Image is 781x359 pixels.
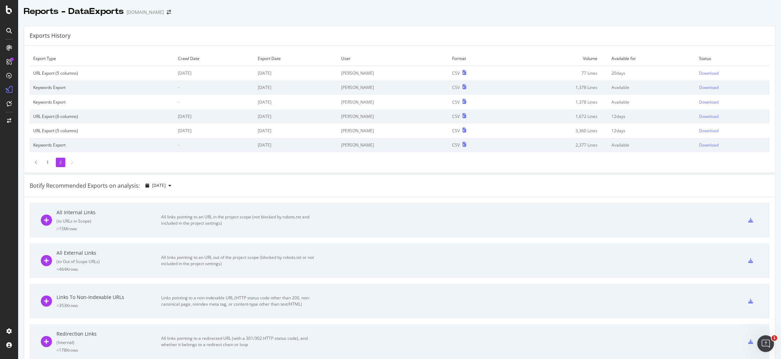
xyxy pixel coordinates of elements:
[611,142,692,148] div: Available
[508,51,608,66] td: Volume
[699,142,766,148] a: Download
[699,99,766,105] a: Download
[33,128,171,134] div: URL Export (5 columns)
[24,6,124,17] div: Reports - DataExports
[748,339,753,344] div: csv-export
[452,113,460,119] div: CSV
[452,128,460,134] div: CSV
[254,138,338,152] td: [DATE]
[57,259,161,264] div: ( to Out of Scope URLs )
[57,226,161,232] div: = 15M rows
[174,66,254,81] td: [DATE]
[611,99,692,105] div: Available
[57,249,161,256] div: All External Links
[608,66,696,81] td: 20 days
[57,209,161,216] div: All Internal Links
[57,294,161,301] div: Links To Non-Indexable URLs
[174,51,254,66] td: Crawl Date
[30,182,140,190] div: Botify Recommended Exports on analysis:
[508,95,608,109] td: 1,378 Lines
[699,142,719,148] div: Download
[608,124,696,138] td: 12 days
[57,347,161,353] div: = 178K rows
[696,51,769,66] td: Status
[338,66,449,81] td: [PERSON_NAME]
[33,84,171,90] div: Keywords Export
[254,109,338,124] td: [DATE]
[452,84,460,90] div: CSV
[174,138,254,152] td: -
[757,335,774,352] iframe: Intercom live chat
[57,330,161,337] div: Redirection Links
[449,51,508,66] td: Format
[338,138,449,152] td: [PERSON_NAME]
[167,10,171,15] div: arrow-right-arrow-left
[254,95,338,109] td: [DATE]
[699,128,719,134] div: Download
[699,70,719,76] div: Download
[161,214,318,226] div: All links pointing to an URL in the project scope (not blocked by robots.txt and included in the ...
[508,80,608,95] td: 1,378 Lines
[174,124,254,138] td: [DATE]
[452,70,460,76] div: CSV
[33,142,171,148] div: Keywords Export
[33,113,171,119] div: URL Export (6 columns)
[127,9,164,16] div: [DOMAIN_NAME]
[611,84,692,90] div: Available
[452,142,460,148] div: CSV
[338,124,449,138] td: [PERSON_NAME]
[30,32,70,40] div: Exports History
[748,258,753,263] div: csv-export
[143,180,174,191] button: [DATE]
[338,51,449,66] td: User
[338,95,449,109] td: [PERSON_NAME]
[748,299,753,304] div: csv-export
[33,70,171,76] div: URL Export (5 columns)
[174,80,254,95] td: -
[772,335,777,341] span: 1
[57,339,161,345] div: ( Internal )
[699,99,719,105] div: Download
[699,84,766,90] a: Download
[174,109,254,124] td: [DATE]
[30,51,174,66] td: Export Type
[699,128,766,134] a: Download
[508,124,608,138] td: 3,360 Lines
[338,80,449,95] td: [PERSON_NAME]
[57,266,161,272] div: = 464K rows
[508,138,608,152] td: 2,377 Lines
[508,109,608,124] td: 1,672 Lines
[508,66,608,81] td: 77 Lines
[33,99,171,105] div: Keywords Export
[608,109,696,124] td: 12 days
[699,113,766,119] a: Download
[161,335,318,348] div: All links pointing to a redirected URL (with a 301/302 HTTP status code), and whether it belongs ...
[254,80,338,95] td: [DATE]
[57,218,161,224] div: ( to URLs in Scope )
[174,95,254,109] td: -
[43,158,52,167] li: 1
[254,124,338,138] td: [DATE]
[699,84,719,90] div: Download
[254,66,338,81] td: [DATE]
[608,51,696,66] td: Available for
[699,113,719,119] div: Download
[699,70,766,76] a: Download
[254,51,338,66] td: Export Date
[338,109,449,124] td: [PERSON_NAME]
[56,158,65,167] li: 2
[161,295,318,307] div: Links pointing to a non-indexable URL (HTTP status code other than 200, non-canonical page, noind...
[152,182,166,188] span: 2025 Sep. 6th
[748,218,753,223] div: csv-export
[161,254,318,267] div: All links pointing to an URL out of the project scope (blocked by robots.txt or not included in t...
[57,302,161,308] div: = 353K rows
[452,99,460,105] div: CSV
